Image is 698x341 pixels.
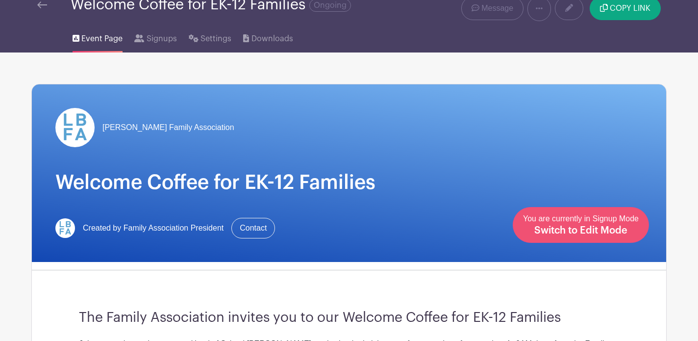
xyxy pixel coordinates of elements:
[102,122,234,133] span: [PERSON_NAME] Family Association
[83,222,224,234] span: Created by Family Association President
[55,218,75,238] img: LBFArev.png
[610,4,650,12] span: COPY LINK
[189,21,231,52] a: Settings
[231,218,275,238] a: Contact
[81,33,123,45] span: Event Page
[200,33,231,45] span: Settings
[147,33,177,45] span: Signups
[251,33,293,45] span: Downloads
[37,1,47,8] img: back-arrow-29a5d9b10d5bd6ae65dc969a981735edf675c4d7a1fe02e03b50dbd4ba3cdb55.svg
[513,207,649,243] a: You are currently in Signup Mode Switch to Edit Mode
[481,2,513,14] span: Message
[73,21,123,52] a: Event Page
[79,310,619,326] h3: The Family Association invites you to our Welcome Coffee for EK-12 Families
[134,21,176,52] a: Signups
[55,108,95,147] img: LBFArev.png
[534,226,627,236] span: Switch to Edit Mode
[243,21,293,52] a: Downloads
[523,214,639,235] span: You are currently in Signup Mode
[55,171,643,194] h1: Welcome Coffee for EK-12 Families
